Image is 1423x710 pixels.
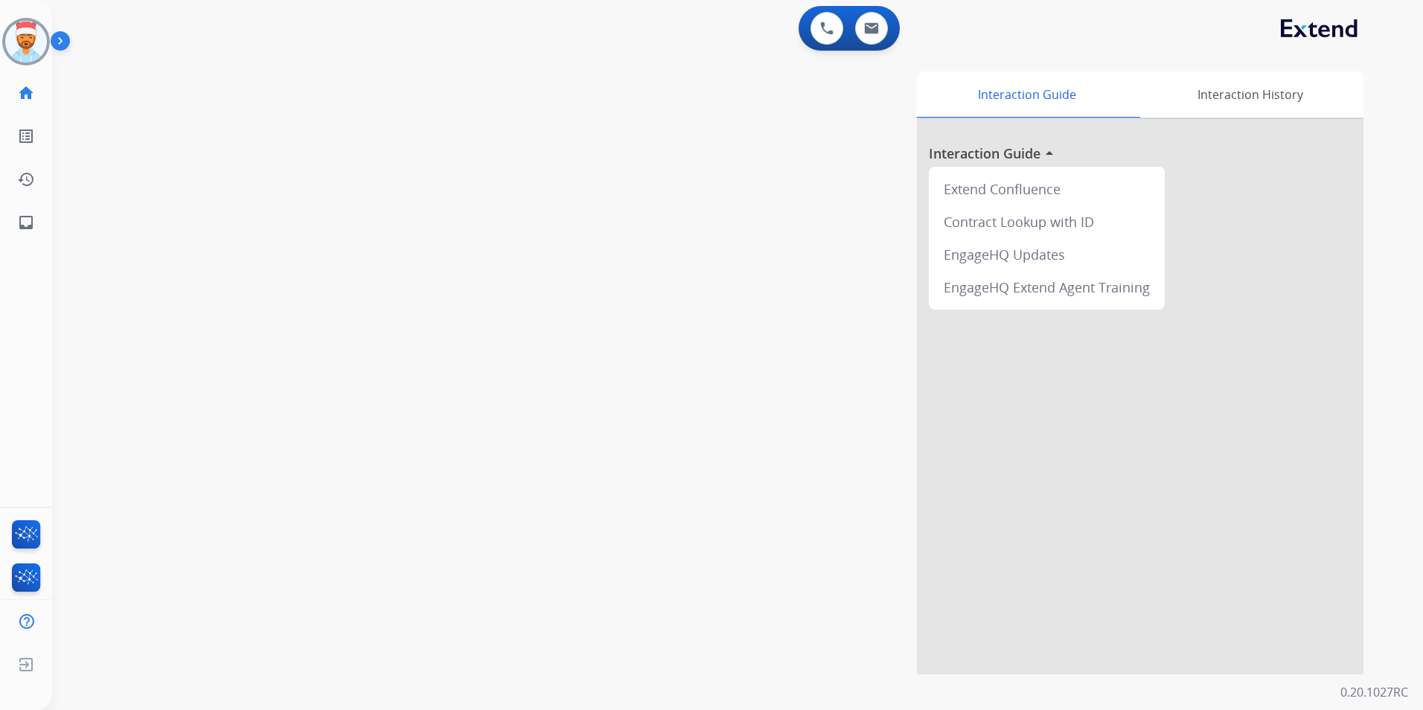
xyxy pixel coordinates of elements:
[1340,683,1408,701] p: 0.20.1027RC
[1136,71,1363,118] div: Interaction History
[935,271,1159,304] div: EngageHQ Extend Agent Training
[935,173,1159,205] div: Extend Confluence
[17,170,35,188] mat-icon: history
[5,21,47,63] img: avatar
[917,71,1136,118] div: Interaction Guide
[17,214,35,231] mat-icon: inbox
[935,205,1159,238] div: Contract Lookup with ID
[17,84,35,102] mat-icon: home
[935,238,1159,271] div: EngageHQ Updates
[17,127,35,145] mat-icon: list_alt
